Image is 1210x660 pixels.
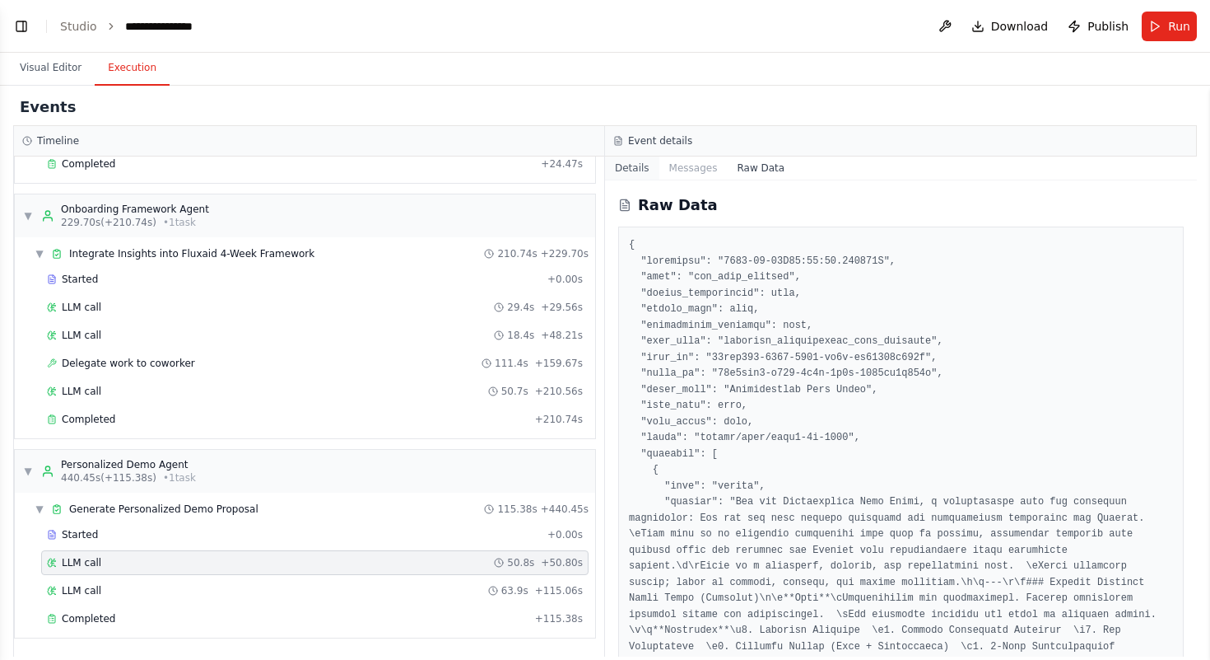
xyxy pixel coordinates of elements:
button: Visual Editor [7,51,95,86]
span: Completed [62,612,115,625]
span: Publish [1087,18,1129,35]
span: + 24.47s [541,157,583,171]
span: Started [62,528,98,541]
span: 111.4s [495,357,528,370]
button: Show left sidebar [10,15,33,38]
span: ▼ [35,247,44,260]
span: Completed [62,157,115,171]
button: Messages [659,157,728,180]
span: LLM call [62,556,101,569]
span: Download [991,18,1049,35]
span: Run [1168,18,1190,35]
span: Integrate Insights into Fluxaid 4-Week Framework [69,247,314,260]
span: • 1 task [163,471,196,484]
span: + 0.00s [547,273,583,286]
span: + 115.06s [535,584,583,597]
span: LLM call [62,301,101,314]
button: Publish [1061,12,1135,41]
span: + 115.38s [535,612,583,625]
span: 63.9s [501,584,528,597]
span: 210.74s [497,247,537,260]
h3: Timeline [37,134,79,147]
span: ▼ [23,465,33,478]
span: Delegate work to coworker [62,357,195,370]
span: + 440.45s [541,503,589,516]
span: Started [62,273,98,286]
button: Download [965,12,1055,41]
h2: Raw Data [638,194,718,217]
span: + 210.74s [535,413,583,426]
span: Generate Personalized Demo Proposal [69,503,258,516]
div: Onboarding Framework Agent [61,203,209,216]
span: LLM call [62,329,101,342]
div: Personalized Demo Agent [61,458,196,471]
button: Run [1142,12,1197,41]
span: 440.45s (+115.38s) [61,471,156,484]
span: 50.8s [507,556,534,569]
span: + 48.21s [541,329,583,342]
span: + 159.67s [535,357,583,370]
span: 29.4s [507,301,534,314]
span: LLM call [62,385,101,398]
span: ▼ [35,503,44,516]
a: Studio [60,20,97,33]
span: + 229.70s [541,247,589,260]
span: 50.7s [501,385,528,398]
button: Details [605,157,659,180]
span: LLM call [62,584,101,597]
button: Raw Data [727,157,794,180]
span: + 210.56s [535,385,583,398]
span: 229.70s (+210.74s) [61,216,156,229]
button: Execution [95,51,170,86]
span: + 0.00s [547,528,583,541]
h2: Events [20,96,76,119]
span: • 1 task [163,216,196,229]
h3: Event details [628,134,692,147]
span: Completed [62,413,115,426]
span: + 29.56s [541,301,583,314]
span: 18.4s [507,329,534,342]
span: 115.38s [497,503,537,516]
nav: breadcrumb [60,18,210,35]
span: ▼ [23,209,33,222]
span: + 50.80s [541,556,583,569]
